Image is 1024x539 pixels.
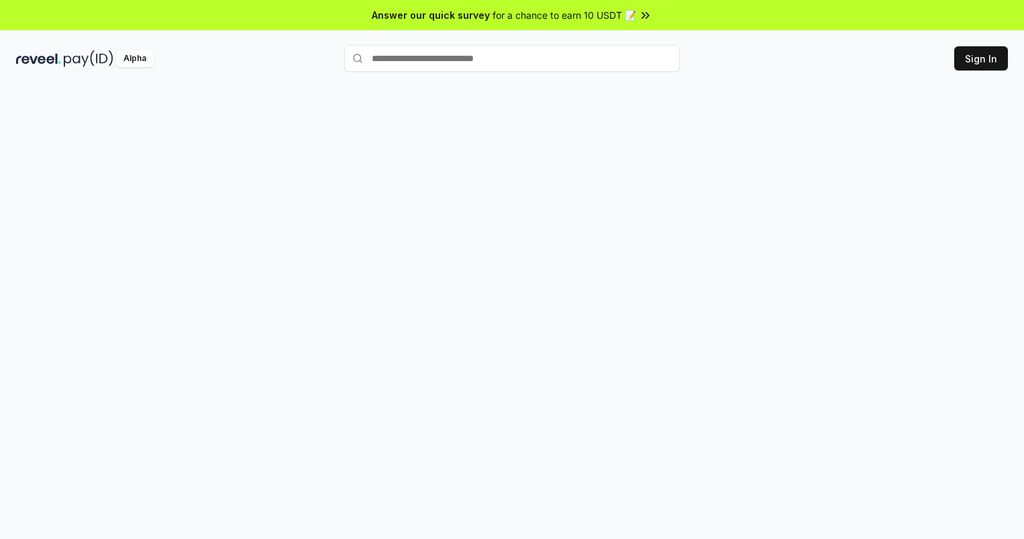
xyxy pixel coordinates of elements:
span: Answer our quick survey [372,8,490,22]
img: pay_id [64,50,113,67]
button: Sign In [954,46,1008,70]
div: Alpha [116,50,154,67]
span: for a chance to earn 10 USDT 📝 [493,8,636,22]
img: reveel_dark [16,50,61,67]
